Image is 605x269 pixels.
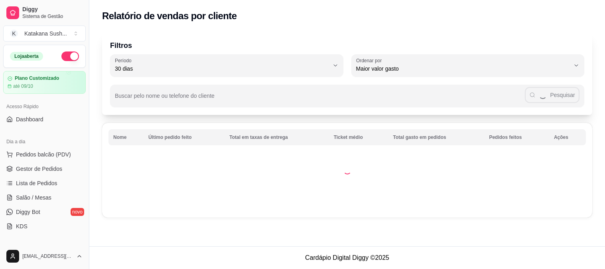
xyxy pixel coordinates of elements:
[16,208,40,216] span: Diggy Bot
[16,165,62,173] span: Gestor de Pedidos
[3,71,86,94] a: Plano Customizadoaté 09/10
[3,148,86,161] button: Pedidos balcão (PDV)
[3,26,86,42] button: Select a team
[10,52,43,61] div: Loja aberta
[3,3,86,22] a: DiggySistema de Gestão
[110,54,343,77] button: Período30 dias
[3,113,86,126] a: Dashboard
[24,30,67,38] div: Katakana Sush ...
[22,13,83,20] span: Sistema de Gestão
[16,194,51,202] span: Salão / Mesas
[115,95,525,103] input: Buscar pelo nome ou telefone do cliente
[16,179,57,187] span: Lista de Pedidos
[16,115,43,123] span: Dashboard
[3,162,86,175] a: Gestor de Pedidos
[3,206,86,218] a: Diggy Botnovo
[22,253,73,259] span: [EMAIL_ADDRESS][DOMAIN_NAME]
[115,57,134,64] label: Período
[3,100,86,113] div: Acesso Rápido
[3,242,86,255] div: Catálogo
[115,65,329,73] span: 30 dias
[15,75,59,81] article: Plano Customizado
[3,135,86,148] div: Dia a dia
[110,40,584,51] p: Filtros
[16,150,71,158] span: Pedidos balcão (PDV)
[61,51,79,61] button: Alterar Status
[16,222,28,230] span: KDS
[3,191,86,204] a: Salão / Mesas
[10,30,18,38] span: K
[351,54,585,77] button: Ordenar porMaior valor gasto
[356,65,570,73] span: Maior valor gasto
[102,10,237,22] h2: Relatório de vendas por cliente
[3,247,86,266] button: [EMAIL_ADDRESS][DOMAIN_NAME]
[3,220,86,233] a: KDS
[356,57,384,64] label: Ordenar por
[89,246,605,269] footer: Cardápio Digital Diggy © 2025
[13,83,33,89] article: até 09/10
[3,177,86,190] a: Lista de Pedidos
[343,166,351,174] div: Loading
[22,6,83,13] span: Diggy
